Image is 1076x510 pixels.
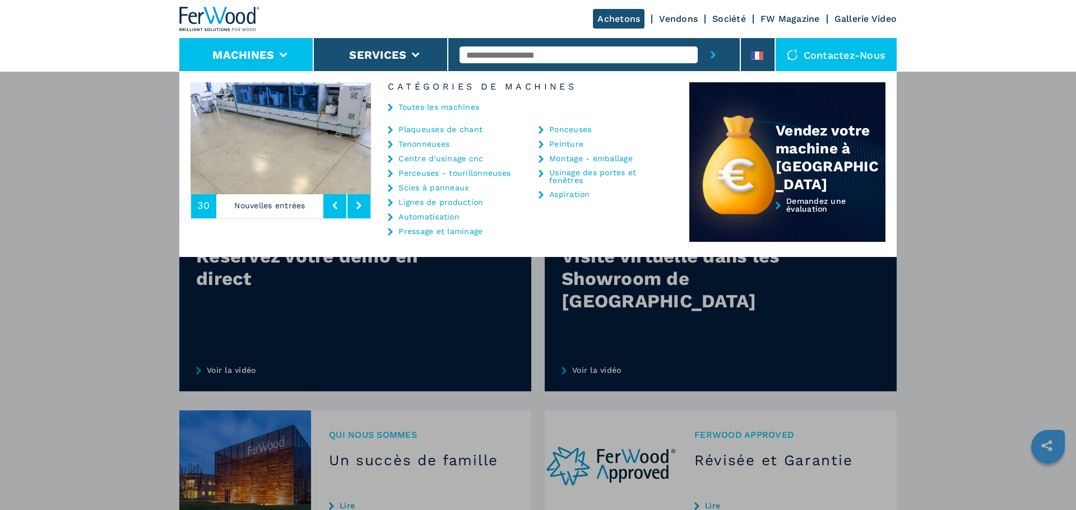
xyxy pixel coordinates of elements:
[776,38,897,72] div: Contactez-nous
[549,190,590,198] a: Aspiration
[549,140,583,148] a: Peinture
[659,13,698,24] a: Vendons
[834,13,897,24] a: Gallerie Video
[398,155,483,162] a: Centre d'usinage cnc
[349,48,406,62] button: Services
[398,103,479,111] a: Toutes les machines
[398,140,449,148] a: Tenonneuses
[398,125,483,133] a: Plaqueuses de chant
[712,13,746,24] a: Société
[398,169,511,177] a: Perceuses - tourillonneuses
[179,7,260,31] img: Ferwood
[549,155,633,162] a: Montage - emballage
[212,48,274,62] button: Machines
[398,227,483,235] a: Pressage et laminage
[549,125,591,133] a: Ponceuses
[197,200,210,210] span: 30
[760,13,820,24] a: FW Magazine
[593,9,644,29] a: Achetons
[787,49,798,60] img: Contactez-nous
[698,38,729,72] button: submit-button
[689,197,885,242] a: Demandez une évaluation
[371,82,551,194] img: image
[398,184,469,191] a: Scies à panneaux
[191,82,371,194] img: image
[216,193,324,218] p: Nouvelles entrées
[549,169,661,184] a: Usinage des portes et fenêtres
[398,198,483,206] a: Lignes de production
[776,121,885,193] div: Vendez votre machine à [GEOGRAPHIC_DATA]
[398,213,460,221] a: Automatisation
[371,82,689,91] h6: Catégories de machines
